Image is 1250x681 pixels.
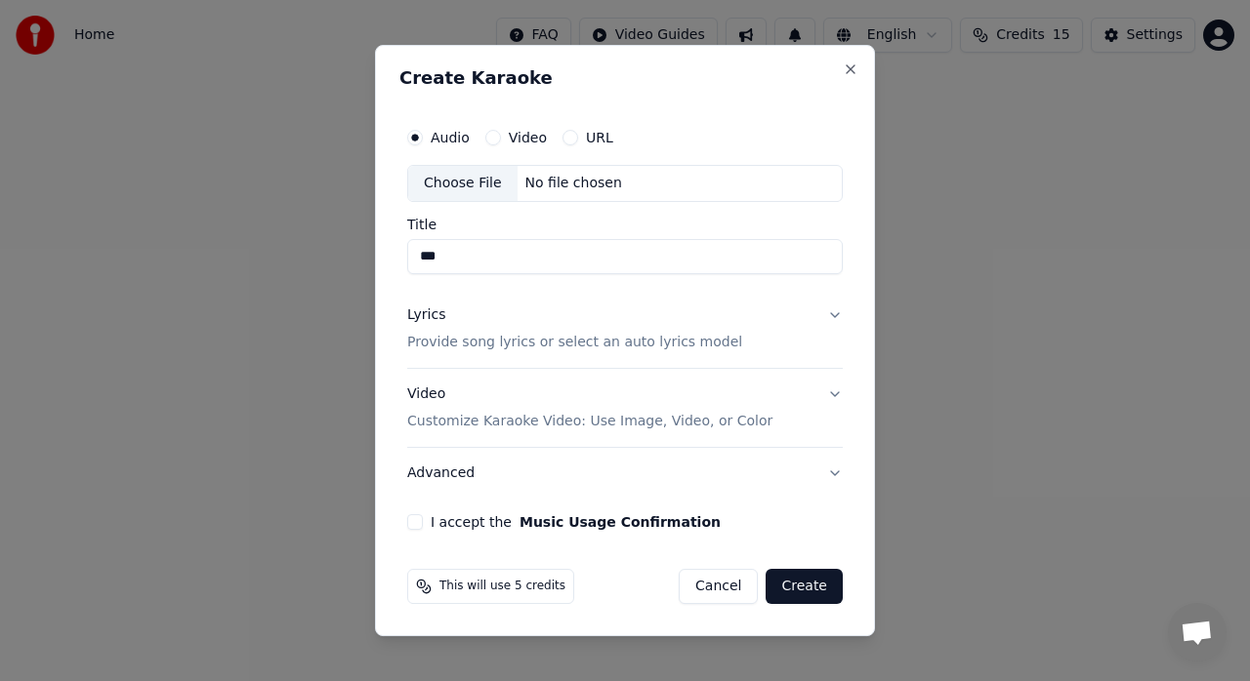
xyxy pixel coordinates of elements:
span: This will use 5 credits [439,579,565,594]
label: I accept the [431,515,721,529]
button: Advanced [407,448,843,499]
div: Video [407,384,772,431]
button: Create [766,569,843,604]
button: VideoCustomize Karaoke Video: Use Image, Video, or Color [407,369,843,447]
button: I accept the [520,515,721,529]
div: Choose File [408,166,518,201]
p: Provide song lyrics or select an auto lyrics model [407,333,742,352]
div: No file chosen [518,174,630,193]
button: LyricsProvide song lyrics or select an auto lyrics model [407,290,843,368]
div: Lyrics [407,305,445,325]
label: URL [586,131,613,144]
label: Title [407,218,843,231]
label: Audio [431,131,470,144]
h2: Create Karaoke [399,69,851,87]
label: Video [509,131,547,144]
p: Customize Karaoke Video: Use Image, Video, or Color [407,412,772,431]
button: Cancel [679,569,758,604]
